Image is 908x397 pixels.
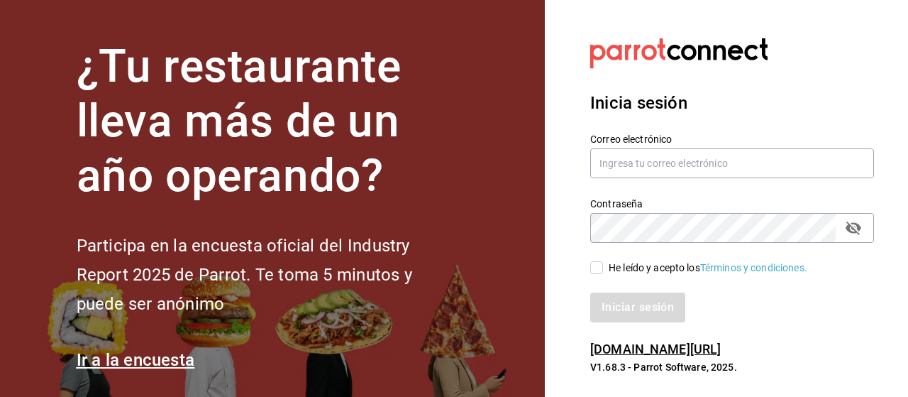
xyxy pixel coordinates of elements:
[590,148,874,178] input: Ingresa tu correo electrónico
[590,199,874,209] label: Contraseña
[77,40,460,203] h1: ¿Tu restaurante lleva más de un año operando?
[77,232,460,318] h2: Participa en la encuesta oficial del Industry Report 2025 de Parrot. Te toma 5 minutos y puede se...
[77,350,195,370] a: Ir a la encuesta
[609,261,807,276] div: He leído y acepto los
[590,360,874,374] p: V1.68.3 - Parrot Software, 2025.
[841,216,865,240] button: passwordField
[700,262,807,273] a: Términos y condiciones.
[590,342,721,357] a: [DOMAIN_NAME][URL]
[590,134,874,144] label: Correo electrónico
[590,90,874,116] h3: Inicia sesión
